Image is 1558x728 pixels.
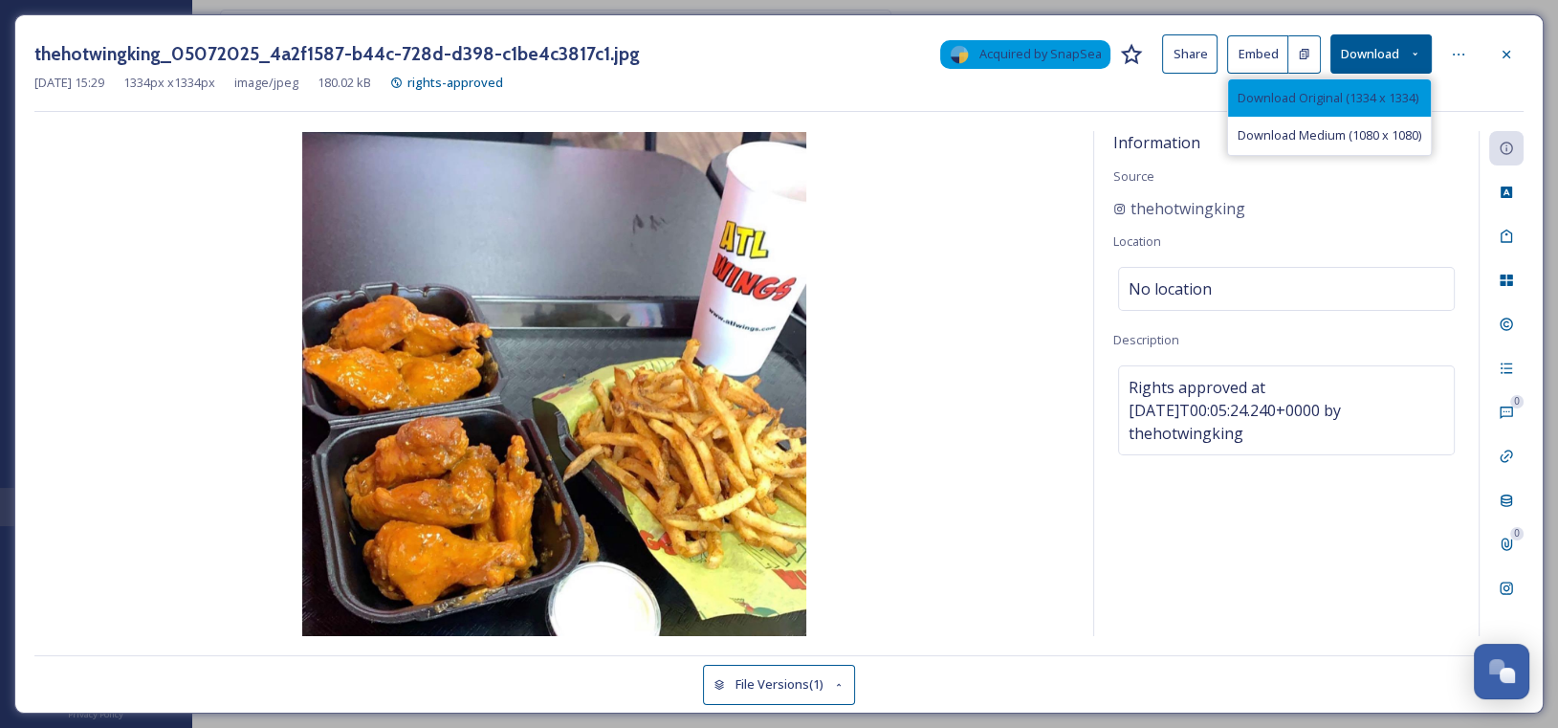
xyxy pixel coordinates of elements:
img: snapsea-logo.png [950,45,969,64]
span: Description [1113,331,1179,348]
button: File Versions(1) [703,665,856,704]
span: Download Medium (1080 x 1080) [1238,126,1421,144]
h3: thehotwingking_05072025_4a2f1587-b44c-728d-d398-c1be4c3817c1.jpg [34,40,640,68]
span: No location [1129,277,1212,300]
div: 0 [1510,527,1524,540]
span: 180.02 kB [318,74,371,92]
button: Embed [1227,35,1288,74]
span: Rights approved at [DATE]T00:05:24.240+0000 by thehotwingking [1129,376,1444,445]
button: Share [1162,34,1218,74]
button: Open Chat [1474,644,1529,699]
span: 1334 px x 1334 px [123,74,215,92]
img: 1ulpLlztdahsFuSxnB9xJaBjBniIFC5vi.jpg [34,132,1074,636]
span: thehotwingking [1130,197,1245,220]
button: Download [1330,34,1432,74]
span: Location [1113,232,1161,250]
span: rights-approved [407,74,503,91]
span: image/jpeg [234,74,298,92]
span: Source [1113,167,1154,185]
div: 0 [1510,395,1524,408]
a: thehotwingking [1113,197,1245,220]
span: Information [1113,132,1200,153]
span: Download Original (1334 x 1334) [1238,89,1418,107]
span: Acquired by SnapSea [978,45,1101,63]
span: [DATE] 15:29 [34,74,104,92]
